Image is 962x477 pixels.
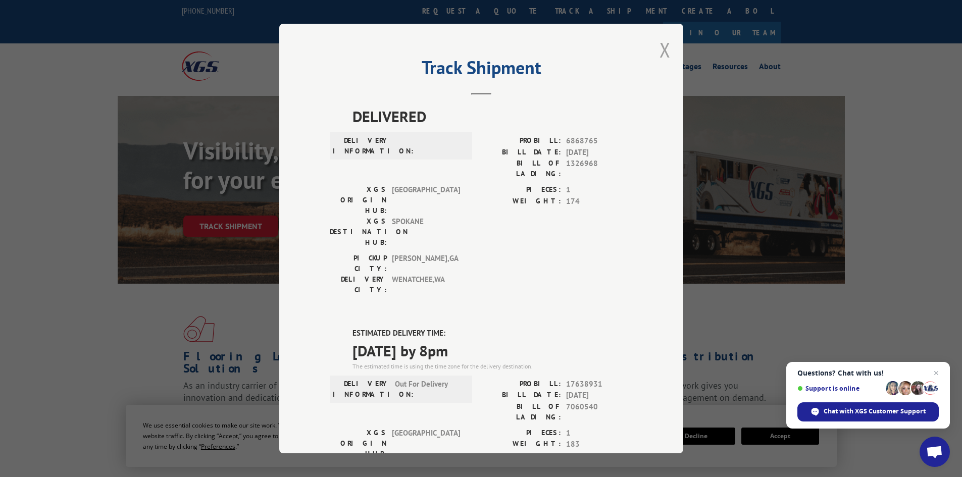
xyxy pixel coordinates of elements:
[352,328,633,339] label: ESTIMATED DELIVERY TIME:
[481,390,561,401] label: BILL DATE:
[566,439,633,450] span: 183
[797,369,939,377] span: Questions? Chat with us!
[481,196,561,207] label: WEIGHT:
[352,339,633,362] span: [DATE] by 8pm
[566,390,633,401] span: [DATE]
[566,379,633,390] span: 17638931
[566,196,633,207] span: 174
[392,428,460,459] span: [GEOGRAPHIC_DATA]
[824,407,926,416] span: Chat with XGS Customer Support
[330,61,633,80] h2: Track Shipment
[566,147,633,158] span: [DATE]
[330,216,387,248] label: XGS DESTINATION HUB:
[333,379,390,400] label: DELIVERY INFORMATION:
[566,184,633,196] span: 1
[481,401,561,422] label: BILL OF LADING:
[481,147,561,158] label: BILL DATE:
[797,402,939,421] div: Chat with XGS Customer Support
[660,36,671,63] button: Close modal
[392,184,460,216] span: [GEOGRAPHIC_DATA]
[566,428,633,439] span: 1
[797,385,882,392] span: Support is online
[352,105,633,128] span: DELIVERED
[481,379,561,390] label: PROBILL:
[481,428,561,439] label: PIECES:
[920,437,950,467] div: Open chat
[330,184,387,216] label: XGS ORIGIN HUB:
[481,135,561,147] label: PROBILL:
[481,439,561,450] label: WEIGHT:
[330,253,387,274] label: PICKUP CITY:
[330,428,387,459] label: XGS ORIGIN HUB:
[352,362,633,371] div: The estimated time is using the time zone for the delivery destination.
[392,274,460,295] span: WENATCHEE , WA
[392,216,460,248] span: SPOKANE
[566,401,633,422] span: 7060540
[330,274,387,295] label: DELIVERY CITY:
[566,158,633,179] span: 1326968
[481,158,561,179] label: BILL OF LADING:
[566,135,633,147] span: 6868765
[392,253,460,274] span: [PERSON_NAME] , GA
[930,367,942,379] span: Close chat
[395,379,463,400] span: Out For Delivery
[481,184,561,196] label: PIECES:
[333,135,390,156] label: DELIVERY INFORMATION:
